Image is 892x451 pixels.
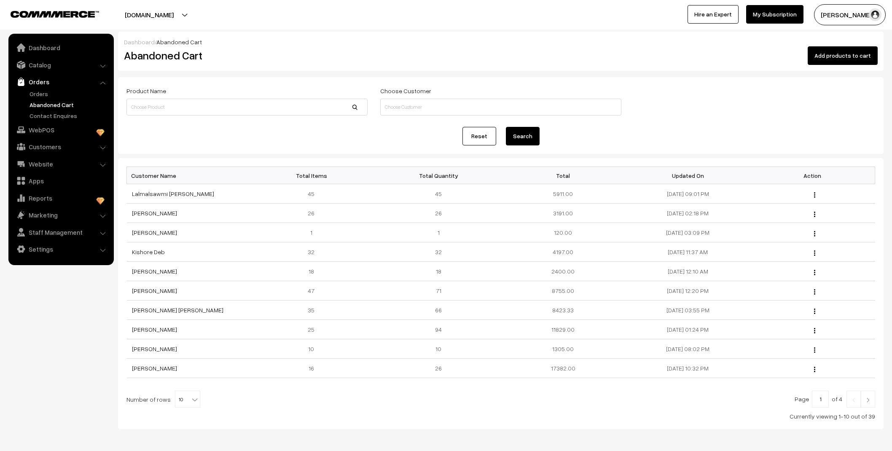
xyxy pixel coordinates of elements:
h2: Abandoned Cart [124,49,367,62]
td: 1305.00 [501,339,626,359]
a: My Subscription [746,5,803,24]
a: Orders [11,74,111,89]
td: [DATE] 11:37 AM [626,242,750,262]
img: Menu [814,328,815,333]
td: 45 [376,184,501,204]
td: [DATE] 12:10 AM [626,262,750,281]
a: Marketing [11,207,111,223]
td: [DATE] 01:24 PM [626,320,750,339]
a: Customers [11,139,111,154]
span: Page [795,395,809,403]
a: Dashboard [124,38,155,46]
a: Apps [11,173,111,188]
td: 1 [251,223,376,242]
img: Menu [814,250,815,256]
span: of 4 [832,395,842,403]
span: Abandoned Cart [156,38,202,46]
td: 120.00 [501,223,626,242]
span: Number of rows [126,395,171,404]
a: [PERSON_NAME] [132,365,177,372]
input: Choose Customer [380,99,621,115]
img: user [869,8,881,21]
div: / [124,38,878,46]
td: 1 [376,223,501,242]
td: [DATE] 03:09 PM [626,223,750,242]
a: Abandoned Cart [27,100,111,109]
td: 4197.00 [501,242,626,262]
a: Kishore Deb [132,248,165,255]
td: 26 [251,204,376,223]
td: 94 [376,320,501,339]
th: Updated On [626,167,750,184]
a: [PERSON_NAME] [132,345,177,352]
td: [DATE] 02:18 PM [626,204,750,223]
a: Staff Management [11,225,111,240]
td: 45 [251,184,376,204]
td: 8755.00 [501,281,626,301]
td: 47 [251,281,376,301]
a: Orders [27,89,111,98]
img: COMMMERCE [11,11,99,17]
a: Dashboard [11,40,111,55]
a: [PERSON_NAME] [132,209,177,217]
a: [PERSON_NAME] [PERSON_NAME] [132,306,223,314]
img: Menu [814,289,815,295]
button: Add products to cart [808,46,878,65]
img: Menu [814,270,815,275]
td: [DATE] 10:32 PM [626,359,750,378]
img: Menu [814,192,815,198]
img: Menu [814,231,815,236]
a: Website [11,156,111,172]
td: 18 [376,262,501,281]
a: [PERSON_NAME] [132,326,177,333]
td: [DATE] 09:01 PM [626,184,750,204]
td: 5911.00 [501,184,626,204]
label: Choose Customer [380,86,431,95]
a: Reports [11,191,111,206]
td: 35 [251,301,376,320]
img: Left [850,397,857,403]
td: 26 [376,204,501,223]
label: Product Name [126,86,166,95]
a: [PERSON_NAME] [132,287,177,294]
td: 32 [376,242,501,262]
th: Customer Name [127,167,252,184]
button: Search [506,127,540,145]
td: [DATE] 08:02 PM [626,339,750,359]
td: 11829.00 [501,320,626,339]
a: [PERSON_NAME] [132,229,177,236]
td: 2400.00 [501,262,626,281]
th: Total [501,167,626,184]
td: 16 [251,359,376,378]
td: 10 [376,339,501,359]
a: COMMMERCE [11,8,84,19]
input: Choose Product [126,99,368,115]
img: Menu [814,309,815,314]
th: Total Quantity [376,167,501,184]
td: 3191.00 [501,204,626,223]
td: [DATE] 12:20 PM [626,281,750,301]
span: 10 [175,391,200,408]
a: Lalmalsawmi [PERSON_NAME] [132,190,214,197]
a: Contact Enquires [27,111,111,120]
a: Catalog [11,57,111,72]
td: 71 [376,281,501,301]
a: Hire an Expert [688,5,739,24]
td: 32 [251,242,376,262]
td: 10 [251,339,376,359]
img: Menu [814,367,815,372]
td: [DATE] 03:55 PM [626,301,750,320]
td: 8423.33 [501,301,626,320]
div: Currently viewing 1-10 out of 39 [126,412,875,421]
td: 66 [376,301,501,320]
td: 17382.00 [501,359,626,378]
button: [DOMAIN_NAME] [95,4,203,25]
a: WebPOS [11,122,111,137]
td: 25 [251,320,376,339]
button: [PERSON_NAME] [814,4,886,25]
a: Settings [11,242,111,257]
td: 18 [251,262,376,281]
td: 26 [376,359,501,378]
th: Total Items [251,167,376,184]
